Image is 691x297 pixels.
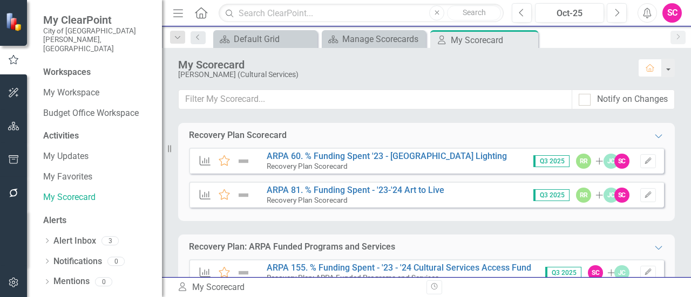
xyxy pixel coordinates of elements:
[43,150,151,163] a: My Updates
[178,89,572,109] input: Filter My Scorecard...
[576,188,591,203] div: RR
[545,267,581,279] span: Q3 2025
[101,237,119,246] div: 3
[177,281,418,294] div: My Scorecard
[588,265,603,280] div: SC
[43,130,151,142] div: Activities
[342,32,423,46] div: Manage Scorecards
[324,32,423,46] a: Manage Scorecards
[236,266,250,279] img: Not Defined
[267,162,348,170] small: Recovery Plan Scorecard
[604,188,619,203] div: JC
[463,8,486,17] span: Search
[216,32,315,46] a: Default Grid
[267,263,531,273] a: ARPA 155. % Funding Spent - '23 - '24 Cultural Services Access Fund
[604,154,619,169] div: JC
[107,257,125,266] div: 0
[539,7,600,20] div: Oct-25
[43,13,151,26] span: My ClearPoint
[614,265,629,280] div: JC
[236,155,250,168] img: Not Defined
[533,189,570,201] span: Q3 2025
[267,273,439,282] small: Recovery Plan: ARPA Funded Programs and Services
[178,71,627,79] div: [PERSON_NAME] (Cultural Services)
[533,155,570,167] span: Q3 2025
[95,277,112,286] div: 0
[662,3,682,23] button: SC
[535,3,604,23] button: Oct-25
[576,154,591,169] div: RR
[234,32,315,46] div: Default Grid
[43,107,151,120] a: Budget Office Workspace
[53,255,102,268] a: Notifications
[43,215,151,227] div: Alerts
[43,26,151,53] small: City of [GEOGRAPHIC_DATA][PERSON_NAME], [GEOGRAPHIC_DATA]
[451,33,536,47] div: My Scorecard
[447,5,501,20] button: Search
[5,12,24,31] img: ClearPoint Strategy
[614,154,629,169] div: SC
[267,151,507,161] a: ARPA 60. % Funding Spent '23 - [GEOGRAPHIC_DATA] Lighting
[53,275,90,288] a: Mentions
[178,59,627,71] div: My Scorecard
[43,66,91,79] div: Workspaces
[189,241,395,253] div: Recovery Plan: ARPA Funded Programs and Services
[53,235,96,247] a: Alert Inbox
[219,4,504,23] input: Search ClearPoint...
[267,185,444,195] a: ARPA 81. % Funding Spent - '23-'24 Art to Live
[43,191,151,204] a: My Scorecard
[43,171,151,183] a: My Favorites
[236,189,250,202] img: Not Defined
[189,129,287,142] div: Recovery Plan Scorecard
[43,87,151,99] a: My Workspace
[267,196,348,204] small: Recovery Plan Scorecard
[597,93,668,106] div: Notify on Changes
[614,188,629,203] div: SC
